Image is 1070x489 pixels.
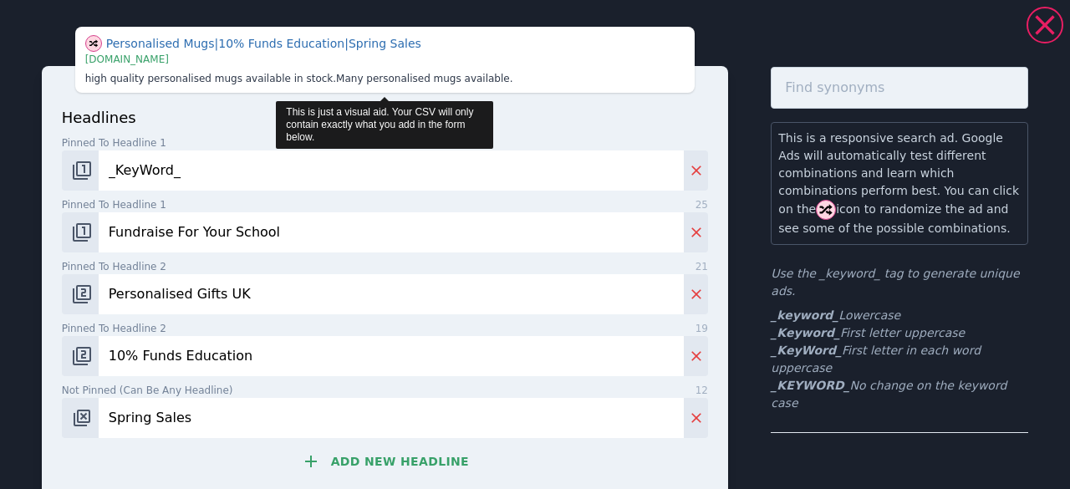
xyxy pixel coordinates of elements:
[72,346,92,366] img: pos-2.svg
[771,344,842,357] b: _KeyWord_
[62,197,166,212] span: Pinned to headline 1
[62,398,99,438] button: Change pinned position
[771,342,1028,377] li: First letter in each word uppercase
[106,37,219,50] span: Personalised Mugs
[684,398,708,438] button: Delete
[771,326,840,339] b: _Keyword_
[695,197,708,212] span: 25
[684,150,708,191] button: Delete
[62,212,99,252] button: Change pinned position
[684,336,708,376] button: Delete
[72,222,92,242] img: pos-1.svg
[778,130,1021,237] p: This is a responsive search ad. Google Ads will automatically test different combinations and lea...
[62,274,99,314] button: Change pinned position
[85,53,169,65] span: [DOMAIN_NAME]
[349,37,421,50] span: Spring Sales
[62,150,99,191] button: Change pinned position
[771,307,1028,324] li: Lowercase
[72,408,92,428] img: pos-.svg
[771,265,1028,300] p: Use the _keyword_ tag to generate unique ads.
[62,259,166,274] span: Pinned to headline 2
[771,379,849,392] b: _KEYWORD_
[695,383,708,398] span: 12
[816,200,836,220] img: shuffle.svg
[85,73,336,84] span: high quality personalised mugs available in stock
[85,35,102,52] img: shuffle.svg
[62,383,233,398] span: Not pinned (Can be any headline)
[771,308,838,322] b: _keyword_
[695,321,708,336] span: 19
[72,284,92,304] img: pos-2.svg
[75,27,695,93] div: This is just a visual aid. Your CSV will only contain exactly what you add in the form below.
[72,160,92,181] img: pos-1.svg
[62,106,708,129] p: headlines
[771,67,1028,109] input: Find synonyms
[62,321,166,336] span: Pinned to headline 2
[333,73,336,84] span: .
[85,35,102,51] span: Show different combination
[218,37,349,50] span: 10% Funds Education
[62,336,99,376] button: Change pinned position
[344,37,349,50] span: |
[336,73,512,84] span: Many personalised mugs available
[215,37,219,50] span: |
[771,307,1028,412] ul: First letter uppercase
[62,445,708,478] button: Add new headline
[510,73,513,84] span: .
[684,212,708,252] button: Delete
[62,135,166,150] span: Pinned to headline 1
[771,377,1028,412] li: No change on the keyword case
[684,274,708,314] button: Delete
[695,259,708,274] span: 21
